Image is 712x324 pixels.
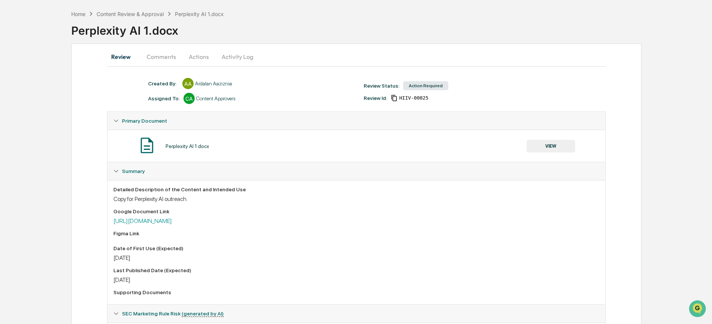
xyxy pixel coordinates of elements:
[7,16,136,28] p: How can we help?
[71,18,712,37] div: Perplexity AI 1.docx
[527,140,575,152] button: VIEW
[113,195,599,202] div: Copy for Perplexity AI outreach.
[141,48,182,66] button: Comments
[182,48,216,66] button: Actions
[113,245,599,251] div: Date of First Use (Expected)
[25,57,122,65] div: Start new chat
[113,254,599,261] div: [DATE]
[403,81,448,90] div: Action Required
[107,180,605,304] div: Summary
[54,95,60,101] div: 🗄️
[688,299,708,320] iframe: Open customer support
[122,311,224,317] span: SEC Marketing Rule Risk
[25,65,94,70] div: We're available if you need us!
[107,162,605,180] div: Summary
[7,109,13,115] div: 🔎
[113,289,599,295] div: Supporting Documents
[113,208,599,214] div: Google Document Link
[51,91,95,104] a: 🗄️Attestations
[15,108,47,116] span: Data Lookup
[107,48,605,66] div: secondary tabs example
[97,11,164,17] div: Content Review & Approval
[74,126,90,132] span: Pylon
[182,311,224,317] u: (generated by AI)
[7,95,13,101] div: 🖐️
[399,95,428,101] span: 853002c1-425e-4b48-b512-72ec1f4f3492
[107,112,605,130] div: Primary Document
[7,57,21,70] img: 1746055101610-c473b297-6a78-478c-a979-82029cc54cd1
[113,230,599,236] div: Figma Link
[15,94,48,101] span: Preclearance
[113,276,599,283] div: [DATE]
[122,168,145,174] span: Summary
[107,130,605,162] div: Primary Document
[4,91,51,104] a: 🖐️Preclearance
[364,83,399,89] div: Review Status:
[107,48,141,66] button: Review
[113,267,599,273] div: Last Published Date (Expected)
[166,143,209,149] div: Perplexity AI 1.docx
[148,81,179,86] div: Created By: ‎ ‎
[182,78,194,89] div: AA
[216,48,259,66] button: Activity Log
[196,95,235,101] div: Content Approvers
[122,118,167,124] span: Primary Document
[175,11,224,17] div: Perplexity AI 1.docx
[62,94,92,101] span: Attestations
[364,95,387,101] div: Review Id:
[53,126,90,132] a: Powered byPylon
[4,105,50,119] a: 🔎Data Lookup
[113,217,172,224] a: [URL][DOMAIN_NAME]
[148,95,180,101] div: Assigned To:
[107,305,605,323] div: SEC Marketing Rule Risk (generated by AI)
[71,11,85,17] div: Home
[113,186,599,192] div: Detailed Description of the Content and Intended Use
[127,59,136,68] button: Start new chat
[195,81,232,86] div: Ardalan Aaziznia
[184,93,195,104] div: CA
[138,136,156,155] img: Document Icon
